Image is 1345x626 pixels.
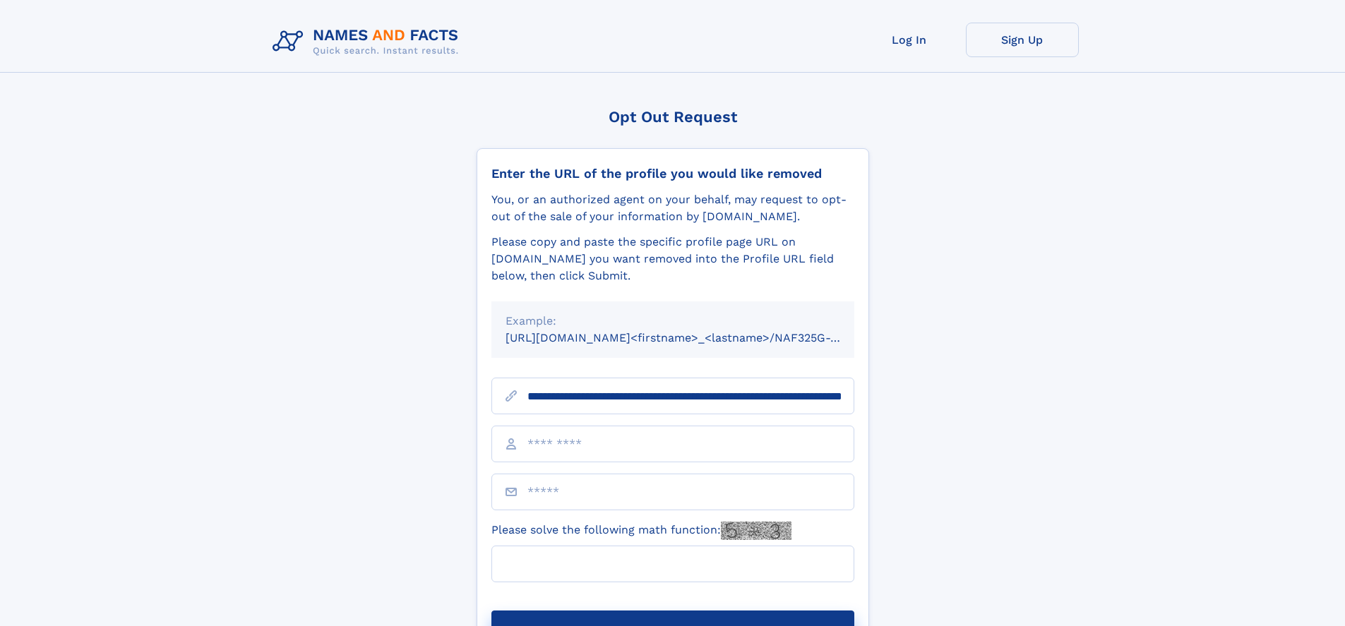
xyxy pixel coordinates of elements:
[491,522,791,540] label: Please solve the following math function:
[477,108,869,126] div: Opt Out Request
[506,313,840,330] div: Example:
[966,23,1079,57] a: Sign Up
[853,23,966,57] a: Log In
[267,23,470,61] img: Logo Names and Facts
[491,234,854,284] div: Please copy and paste the specific profile page URL on [DOMAIN_NAME] you want removed into the Pr...
[506,331,881,344] small: [URL][DOMAIN_NAME]<firstname>_<lastname>/NAF325G-xxxxxxxx
[491,166,854,181] div: Enter the URL of the profile you would like removed
[491,191,854,225] div: You, or an authorized agent on your behalf, may request to opt-out of the sale of your informatio...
